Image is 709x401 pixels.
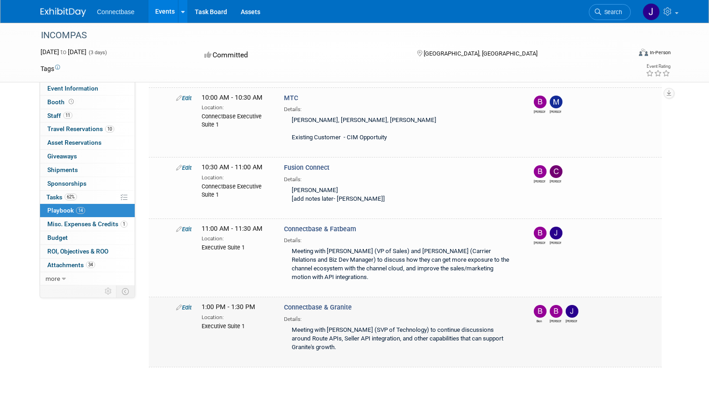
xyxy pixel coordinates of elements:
span: Giveaways [47,152,77,160]
div: Meeting with [PERSON_NAME] (VP of Sales) and [PERSON_NAME] (Carrier Relations and Biz Dev Manager... [284,244,518,285]
a: Misc. Expenses & Credits1 [40,218,135,231]
a: Budget [40,231,135,244]
div: Connectbase Executive Suite 1 [202,112,270,129]
img: John Reumann [566,305,578,318]
a: Sponsorships [40,177,135,190]
span: Asset Reservations [47,139,101,146]
span: 11 [63,112,72,119]
td: Toggle Event Tabs [116,285,135,297]
a: Playbook14 [40,204,135,217]
a: Staff11 [40,109,135,122]
a: Attachments34 [40,259,135,272]
div: [PERSON_NAME], [PERSON_NAME], [PERSON_NAME] Existing Customer - CIM Opportuity [284,113,518,146]
span: ROI, Objectives & ROO [47,248,108,255]
span: Tasks [46,193,77,201]
span: [GEOGRAPHIC_DATA], [GEOGRAPHIC_DATA] [424,50,537,57]
div: In-Person [649,49,671,56]
span: Budget [47,234,68,241]
a: Edit [176,226,192,233]
span: Staff [47,112,72,119]
span: to [59,48,68,56]
div: Location: [202,173,270,182]
a: Shipments [40,163,135,177]
img: Brian Maggiacomo [534,165,547,178]
span: Shipments [47,166,78,173]
a: Travel Reservations10 [40,122,135,136]
div: Brian Maggiacomo [550,318,561,324]
span: 11:00 AM - 11:30 AM [202,225,263,233]
span: Connectbase [97,8,135,15]
div: Event Rating [646,64,670,69]
div: Location: [202,233,270,243]
div: Matt Clark [550,108,561,114]
a: Tasks62% [40,191,135,204]
img: Brian Maggiacomo [534,227,547,239]
span: Misc. Expenses & Credits [47,220,127,228]
span: (3 days) [88,50,107,56]
img: John Reumann [550,227,562,239]
img: Format-Inperson.png [639,49,648,56]
a: Booth [40,96,135,109]
div: Brian Maggiacomo [534,108,545,114]
div: Brian Maggiacomo [534,239,545,245]
div: Details: [284,313,518,323]
img: Matt Clark [550,96,562,108]
div: Details: [284,234,518,244]
div: Brian Maggiacomo [534,178,545,184]
span: Playbook [47,207,85,214]
div: Executive Suite 1 [202,243,270,252]
img: John Reumann [643,3,660,20]
div: John Reumann [550,239,561,245]
a: Asset Reservations [40,136,135,149]
span: 10:30 AM - 11:00 AM [202,163,263,171]
span: 62% [65,193,77,200]
a: Edit [176,95,192,102]
div: Location: [202,312,270,321]
div: Details: [284,103,518,113]
a: more [40,272,135,285]
span: Connectbase & Granite [284,304,352,311]
div: Event Format [577,47,671,61]
span: 1:00 PM - 1:30 PM [202,303,255,311]
span: more [46,275,60,282]
a: ROI, Objectives & ROO [40,245,135,258]
div: Details: [284,173,518,183]
img: Brian Maggiacomo [550,305,562,318]
span: 34 [86,261,95,268]
div: Connectbase Executive Suite 1 [202,182,270,199]
div: [PERSON_NAME] [add notes later- [PERSON_NAME]] [284,183,518,207]
a: Search [589,4,631,20]
img: Ben Edmond [534,305,547,318]
span: Booth not reserved yet [67,98,76,105]
div: INCOMPAS [38,27,617,44]
span: Attachments [47,261,95,269]
td: Tags [41,64,60,73]
span: Sponsorships [47,180,86,187]
span: 10:00 AM - 10:30 AM [202,94,263,102]
a: Edit [176,164,192,171]
span: 1 [121,221,127,228]
div: Committed [202,47,403,63]
div: Executive Suite 1 [202,321,270,330]
span: Search [601,9,622,15]
span: MTC [284,94,298,102]
a: Event Information [40,82,135,95]
div: Ben Edmond [534,318,545,324]
span: 14 [76,207,85,214]
img: Colleen Gallagher [550,165,562,178]
span: [DATE] [DATE] [41,48,86,56]
img: Brian Maggiacomo [534,96,547,108]
span: Booth [47,98,76,106]
span: Event Information [47,85,98,92]
span: Fusion Connect [284,164,329,172]
span: Connectbase & Fatbeam [284,225,356,233]
img: ExhibitDay [41,8,86,17]
td: Personalize Event Tab Strip [101,285,116,297]
span: 10 [105,126,114,132]
div: John Reumann [566,318,577,324]
a: Giveaways [40,150,135,163]
span: Travel Reservations [47,125,114,132]
a: Edit [176,304,192,311]
div: Meeting with [PERSON_NAME] (SVP of Technology) to continue discussions around Route APIs, Seller ... [284,323,518,355]
div: Location: [202,102,270,112]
